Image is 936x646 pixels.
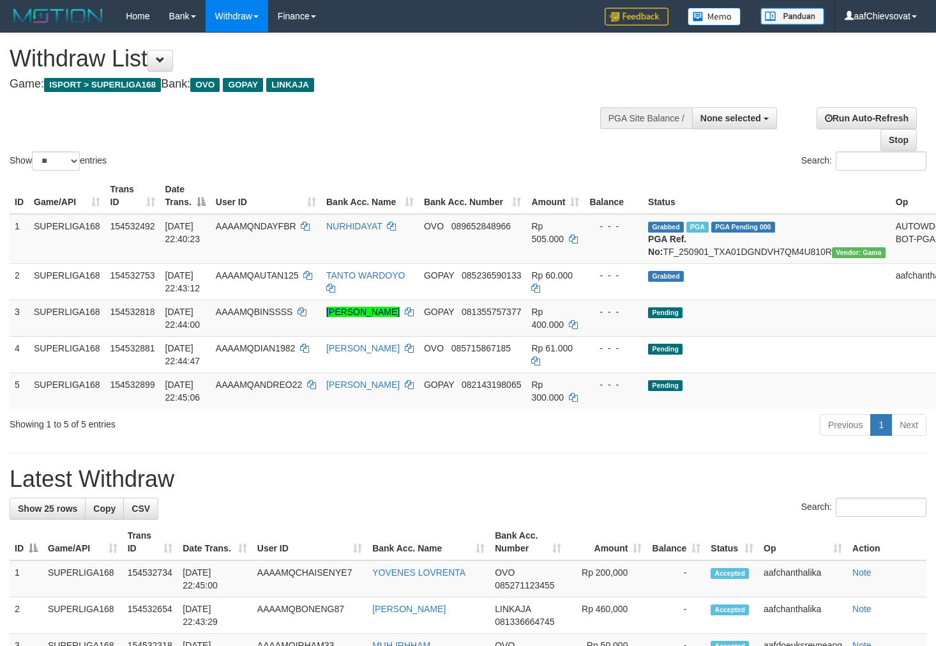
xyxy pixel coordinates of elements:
td: [DATE] 22:45:00 [177,560,252,597]
span: None selected [700,113,761,123]
div: PGA Site Balance / [600,107,692,129]
th: Bank Acc. Number: activate to sort column ascending [419,178,527,214]
span: PGA Pending [711,222,775,233]
span: Show 25 rows [18,504,77,514]
a: Note [852,604,872,614]
span: AAAAMQNDAYFBR [216,221,296,231]
th: Game/API: activate to sort column ascending [43,524,123,560]
span: OVO [424,343,444,353]
span: 154532753 [110,270,155,281]
a: YOVENES LOVRENTA [372,567,465,578]
span: AAAAMQDIAN1982 [216,343,296,353]
a: [PERSON_NAME] [372,604,446,614]
th: Trans ID: activate to sort column ascending [105,178,160,214]
span: Pending [648,380,683,391]
span: GOPAY [223,78,263,92]
th: User ID: activate to sort column ascending [252,524,367,560]
span: 154532881 [110,343,155,353]
th: Balance [584,178,643,214]
span: Rp 505.000 [531,221,564,244]
span: Copy 085236590133 to clipboard [462,270,521,281]
div: - - - [589,269,638,282]
td: SUPERLIGA168 [29,300,105,336]
span: Accepted [711,568,749,579]
span: LINKAJA [495,604,531,614]
td: - [647,560,706,597]
td: 4 [10,336,29,373]
span: 154532818 [110,307,155,317]
a: [PERSON_NAME] [326,380,400,390]
td: aafchanthalika [759,560,847,597]
input: Search: [836,151,926,171]
td: SUPERLIGA168 [29,336,105,373]
th: Game/API: activate to sort column ascending [29,178,105,214]
a: [PERSON_NAME] [326,307,400,317]
span: LINKAJA [266,78,314,92]
td: 154532654 [123,597,178,634]
span: Grabbed [648,222,684,233]
select: Showentries [32,151,80,171]
th: ID: activate to sort column descending [10,524,43,560]
td: AAAAMQCHAISENYE7 [252,560,367,597]
span: Copy 082143198065 to clipboard [462,380,521,390]
a: Stop [880,129,917,151]
span: OVO [190,78,220,92]
th: Amount: activate to sort column ascending [566,524,647,560]
img: Button%20Memo.svg [688,8,741,26]
td: TF_250901_TXA01DGNDVH7QM4U810R [643,214,891,264]
span: Rp 400.000 [531,307,564,330]
span: [DATE] 22:45:06 [165,380,200,403]
div: - - - [589,220,638,233]
div: - - - [589,342,638,355]
a: [PERSON_NAME] [326,343,400,353]
a: Show 25 rows [10,498,86,519]
span: [DATE] 22:44:47 [165,343,200,366]
span: Vendor URL: https://trx31.1velocity.biz [832,247,886,258]
th: Trans ID: activate to sort column ascending [123,524,178,560]
b: PGA Ref. No: [648,234,686,257]
span: [DATE] 22:43:12 [165,270,200,293]
th: Status [643,178,891,214]
h1: Latest Withdraw [10,466,926,492]
img: Feedback.jpg [605,8,668,26]
span: Copy 081336664745 to clipboard [495,617,554,627]
span: AAAAMQBINSSSS [216,307,293,317]
span: Pending [648,307,683,318]
span: Rp 300.000 [531,380,564,403]
div: - - - [589,378,638,391]
th: Op: activate to sort column ascending [759,524,847,560]
span: GOPAY [424,307,454,317]
a: 1 [870,414,892,436]
span: Marked by aafheankoy [686,222,709,233]
td: 1 [10,560,43,597]
td: 1 [10,214,29,264]
span: 154532492 [110,221,155,231]
img: panduan.png [760,8,824,25]
td: SUPERLIGA168 [29,263,105,300]
span: Pending [648,344,683,355]
th: Status: activate to sort column ascending [706,524,759,560]
td: 2 [10,263,29,300]
td: aafchanthalika [759,597,847,634]
span: [DATE] 22:40:23 [165,221,200,244]
div: - - - [589,305,638,318]
a: TANTO WARDOYO [326,270,405,281]
td: - [647,597,706,634]
td: 154532734 [123,560,178,597]
td: Rp 460,000 [566,597,647,634]
span: Grabbed [648,271,684,282]
span: Rp 60.000 [531,270,573,281]
td: SUPERLIGA168 [29,373,105,409]
div: Showing 1 to 5 of 5 entries [10,413,381,431]
span: Copy 085271123455 to clipboard [495,580,554,590]
span: AAAAMQAUTAN125 [216,270,299,281]
td: 3 [10,300,29,336]
span: OVO [495,567,515,578]
button: None selected [692,107,777,129]
input: Search: [836,498,926,517]
th: Amount: activate to sort column ascending [526,178,584,214]
td: SUPERLIGA168 [43,560,123,597]
td: 5 [10,373,29,409]
th: ID [10,178,29,214]
td: SUPERLIGA168 [29,214,105,264]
